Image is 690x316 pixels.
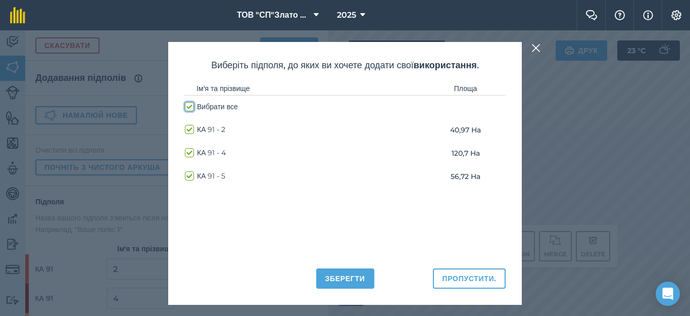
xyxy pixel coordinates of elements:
[185,171,226,182] label: КА 91 - 5
[425,142,506,165] td: 120,7 Ha
[643,9,653,21] img: svg+xml;base64,PHN2ZyB4bWxucz0iaHR0cDovL3d3dy53My5vcmcvMjAwMC9zdmciIHdpZHRoPSIxNyIgaGVpZ2h0PSIxNy...
[425,165,506,188] td: 56,72 Ha
[184,58,506,73] h2: Виберіть підполя, до яких ви хочете додати свої .
[531,42,540,54] img: svg+xml;base64,PHN2ZyB4bWxucz0iaHR0cDovL3d3dy53My5vcmcvMjAwMC9zdmciIHdpZHRoPSIyMiIgaGVpZ2h0PSIzMC...
[185,148,226,158] label: КА 91 - 4
[433,268,506,289] button: Пропустити.
[670,10,682,20] img: A cog icon
[337,9,356,21] span: 2025
[425,82,506,95] th: Площа
[185,102,238,112] label: Вибрати все
[316,268,374,289] button: Зберегти
[585,10,598,20] img: Two speech bubbles overlapping with the left bubble in the forefront
[237,9,310,21] span: ТОВ "СП"Злато Таврії"
[614,10,626,20] img: A question mark icon
[10,7,25,23] img: fieldmargin Логотип
[414,60,477,71] strong: використання
[184,82,425,95] th: Ім'я та прізвище
[656,282,680,306] div: Open Intercom Messenger
[185,124,226,135] label: КА 91 - 2
[425,118,506,142] td: 40,97 Ha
